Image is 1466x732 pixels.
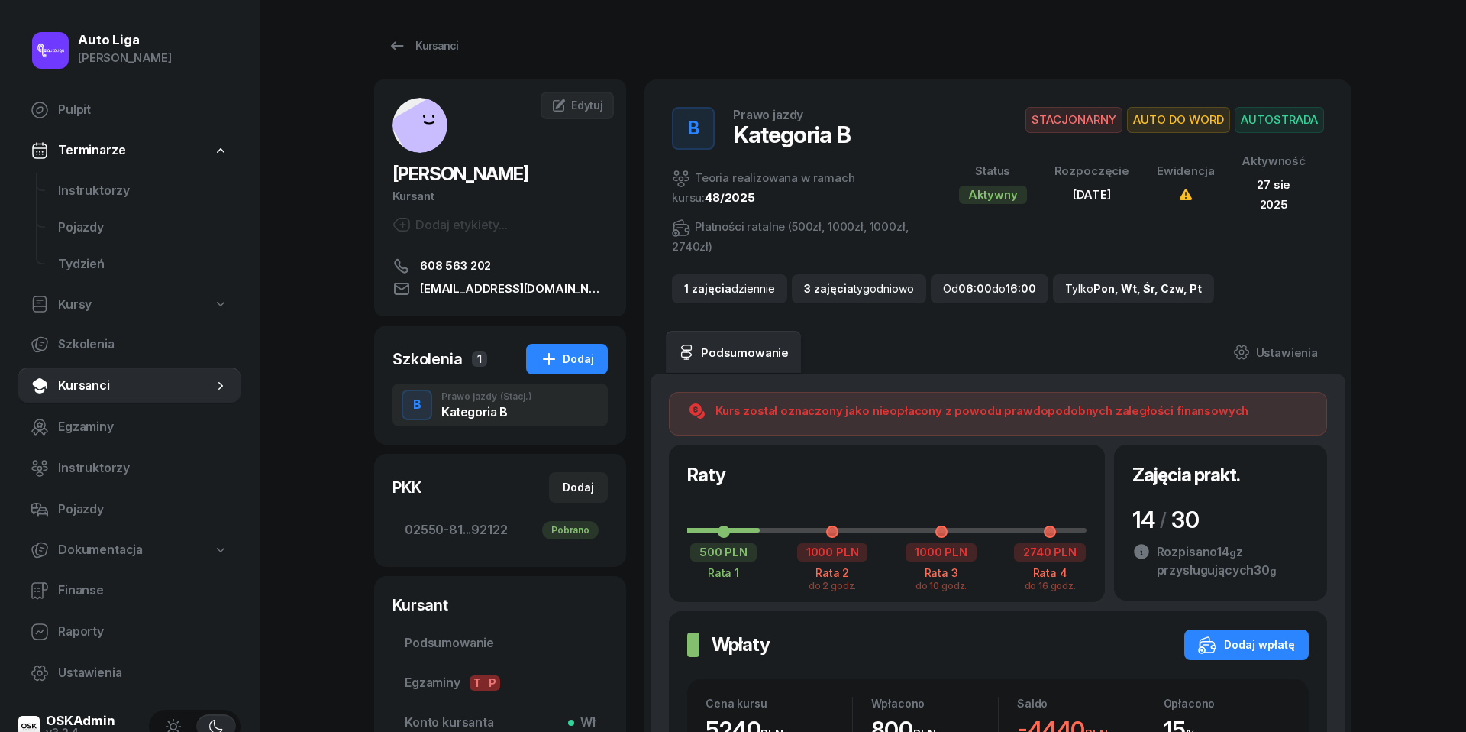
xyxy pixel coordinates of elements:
span: Ustawienia [58,663,228,683]
h2: Raty [687,463,725,487]
div: Rozpisano z przysługujących [1157,543,1309,579]
div: / [1160,507,1167,532]
h2: Wpłaty [712,633,770,657]
div: 1000 PLN [797,543,868,562]
span: Szkolenia [58,335,228,355]
a: Ustawienia [1221,331,1330,374]
div: Płatności ratalne (500zł, 1000zł, 1000zł, 2740zł) [672,217,922,257]
div: Rata 2 [796,566,869,579]
a: Edytuj [541,92,614,119]
div: Kategoria B [441,406,532,418]
div: Kursant [392,186,608,206]
div: 2740 PLN [1014,543,1086,562]
span: 02550-81...92122 [405,520,596,540]
div: Ewidencja [1157,161,1215,181]
a: Instruktorzy [18,450,241,487]
button: Dodaj [526,344,608,374]
span: 1 [472,351,487,367]
div: Kursanci [388,37,458,55]
a: Instruktorzy [46,173,241,209]
small: g [1229,547,1236,559]
a: Kursy [18,287,241,322]
span: Tydzień [58,254,228,274]
span: Pojazdy [58,500,228,520]
a: Tydzień [46,246,241,283]
a: Terminarze [18,133,241,168]
a: Pulpit [18,92,241,128]
div: Dodaj [540,350,594,368]
span: Egzaminy [58,417,228,437]
button: STACJONARNYAUTO DO WORDAUTOSTRADA [1025,107,1324,133]
div: Aktywność [1242,151,1306,171]
a: Szkolenia [18,326,241,363]
a: Podsumowanie [392,625,608,662]
span: [DATE] [1073,187,1111,202]
a: [EMAIL_ADDRESS][DOMAIN_NAME] [392,280,608,298]
div: Kurs został oznaczony jako nieopłacony z powodu prawdopodobnych zaległości finansowych [715,402,1248,420]
span: [EMAIL_ADDRESS][DOMAIN_NAME] [420,280,608,298]
h2: Zajęcia prakt. [1132,463,1240,487]
button: Dodaj [549,472,608,503]
span: 30 [1171,506,1200,533]
div: Status [959,161,1027,181]
div: Dodaj [563,478,594,497]
div: Opłacono [1164,697,1291,710]
small: g [1270,565,1277,577]
div: Wpłacono [871,697,999,710]
div: [PERSON_NAME] [78,48,172,68]
span: STACJONARNY [1025,107,1122,133]
div: Rata 3 [905,566,977,579]
div: 1000 PLN [906,543,977,562]
span: (Stacj.) [500,392,532,401]
div: Kursant [392,594,608,616]
div: do 2 godz. [796,579,869,591]
a: 608 563 202 [392,257,608,275]
span: Kursy [58,295,92,315]
div: Auto Liga [78,34,172,47]
div: B [682,113,706,144]
button: BPrawo jazdy(Stacj.)Kategoria B [392,384,608,426]
span: Edytuj [571,99,603,112]
div: Aktywny [959,186,1027,204]
a: Pojazdy [18,491,241,528]
button: B [672,107,715,150]
span: Podsumowanie [405,633,596,653]
div: Prawo jazdy [441,392,532,401]
a: 48/2025 [705,190,755,205]
div: Kategoria B [733,121,851,148]
span: Pojazdy [58,218,228,238]
button: Dodaj etykiety... [392,215,508,234]
span: P [485,675,500,691]
span: AUTO DO WORD [1127,107,1230,133]
a: Pojazdy [46,209,241,246]
div: 500 PLN [690,543,757,562]
span: Egzaminy [405,673,596,693]
span: Pulpit [58,100,228,120]
div: 27 sie 2025 [1242,175,1306,214]
div: do 16 godz. [1014,579,1087,591]
span: AUTOSTRADA [1235,107,1324,133]
div: PKK [392,477,421,498]
div: Rata 4 [1014,566,1087,579]
span: Finanse [58,581,228,601]
a: Ustawienia [18,655,241,692]
a: Podsumowanie [666,331,801,374]
a: Raporty [18,614,241,650]
div: B [407,392,428,418]
span: 608 563 202 [420,257,491,275]
span: 14 [1216,544,1236,559]
div: Cena kursu [706,697,852,710]
a: EgzaminyTP [392,665,608,701]
span: Instruktorzy [58,181,228,201]
span: T [470,675,485,691]
span: 30 [1254,562,1277,578]
span: [PERSON_NAME] [392,163,528,185]
button: Dodaj wpłatę [1184,630,1309,660]
div: Dodaj wpłatę [1198,636,1295,654]
span: 14 [1132,506,1156,533]
span: Dokumentacja [58,540,143,560]
span: Terminarze [58,141,125,160]
div: Rata 1 [687,566,760,579]
a: Egzaminy [18,409,241,445]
